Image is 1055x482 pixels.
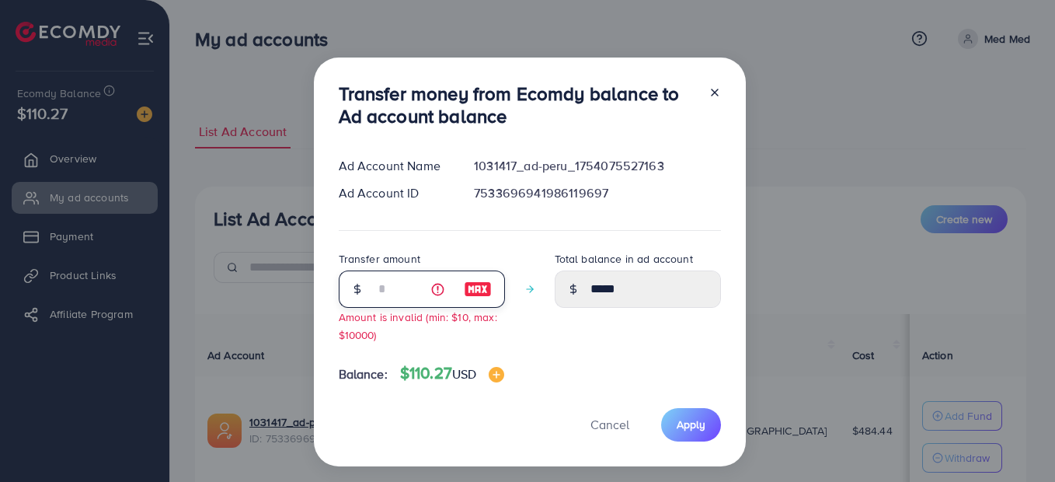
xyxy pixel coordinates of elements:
div: 1031417_ad-peru_1754075527163 [461,157,733,175]
span: Cancel [590,416,629,433]
img: image [489,367,504,382]
img: image [464,280,492,299]
label: Transfer amount [339,251,420,267]
h4: $110.27 [400,364,505,383]
div: Ad Account ID [326,184,462,202]
small: Amount is invalid (min: $10, max: $10000) [339,309,497,342]
div: Ad Account Name [326,157,462,175]
label: Total balance in ad account [555,251,693,267]
span: Balance: [339,365,388,383]
span: USD [452,365,476,382]
span: Apply [677,417,705,432]
iframe: Chat [989,412,1043,470]
button: Apply [661,408,721,442]
h3: Transfer money from Ecomdy balance to Ad account balance [339,82,696,127]
button: Cancel [571,408,649,442]
div: 7533696941986119697 [461,184,733,202]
